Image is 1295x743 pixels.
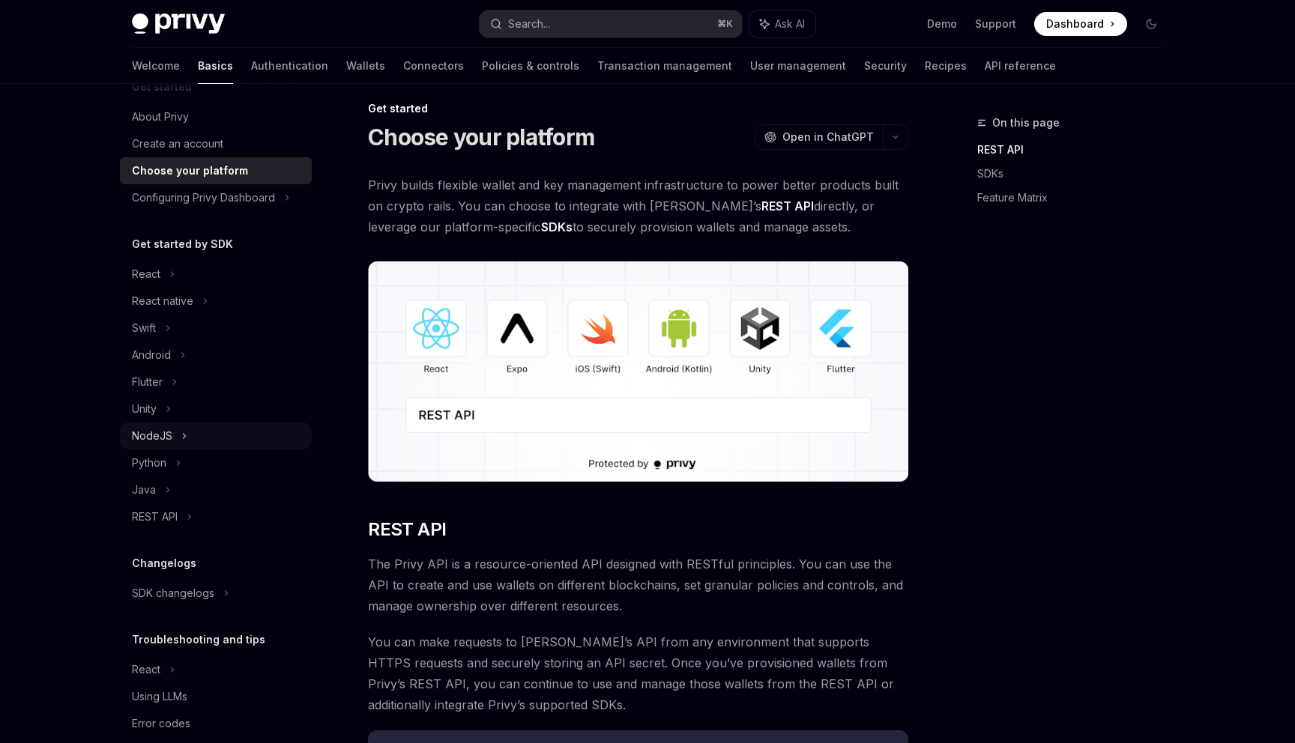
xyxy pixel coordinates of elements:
span: On this page [992,114,1060,132]
a: API reference [985,48,1056,84]
a: Choose your platform [120,157,312,184]
a: Welcome [132,48,180,84]
div: Swift [132,319,156,337]
h1: Choose your platform [368,124,594,151]
span: The Privy API is a resource-oriented API designed with RESTful principles. You can use the API to... [368,554,908,616]
a: Feature Matrix [977,186,1175,210]
a: Support [975,16,1016,31]
h5: Get started by SDK [132,235,233,253]
a: Using LLMs [120,683,312,710]
a: Connectors [403,48,464,84]
div: Configuring Privy Dashboard [132,189,275,207]
div: React native [132,292,193,310]
span: Ask AI [775,16,805,31]
div: SDK changelogs [132,584,214,602]
div: NodeJS [132,427,172,445]
button: Search...⌘K [480,10,742,37]
div: Unity [132,400,157,418]
strong: SDKs [541,219,573,234]
button: Ask AI [749,10,815,37]
div: Android [132,346,171,364]
img: images/Platform2.png [368,261,908,482]
div: About Privy [132,108,189,126]
a: Create an account [120,130,312,157]
a: Demo [927,16,957,31]
div: Java [132,481,156,499]
div: Using LLMs [132,688,187,706]
a: User management [750,48,846,84]
a: About Privy [120,103,312,130]
span: Privy builds flexible wallet and key management infrastructure to power better products built on ... [368,175,908,237]
div: Create an account [132,135,223,153]
div: React [132,661,160,679]
span: You can make requests to [PERSON_NAME]’s API from any environment that supports HTTPS requests an... [368,631,908,715]
div: Choose your platform [132,162,248,180]
span: ⌘ K [717,18,733,30]
a: Security [864,48,907,84]
img: dark logo [132,13,225,34]
a: Wallets [346,48,385,84]
h5: Changelogs [132,554,196,572]
a: Error codes [120,710,312,737]
button: Toggle dark mode [1139,12,1163,36]
button: Open in ChatGPT [755,124,883,150]
h5: Troubleshooting and tips [132,631,265,649]
a: Transaction management [597,48,732,84]
div: Python [132,454,166,472]
span: REST API [368,518,446,542]
a: REST API [977,138,1175,162]
span: Open in ChatGPT [782,130,874,145]
div: Flutter [132,373,163,391]
a: Policies & controls [482,48,579,84]
div: Error codes [132,715,190,733]
div: Get started [368,101,908,116]
a: Recipes [925,48,967,84]
a: Dashboard [1034,12,1127,36]
div: REST API [132,508,178,526]
a: Authentication [251,48,328,84]
a: SDKs [977,162,1175,186]
span: Dashboard [1046,16,1104,31]
a: Basics [198,48,233,84]
div: React [132,265,160,283]
strong: REST API [761,198,814,213]
div: Search... [508,15,550,33]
